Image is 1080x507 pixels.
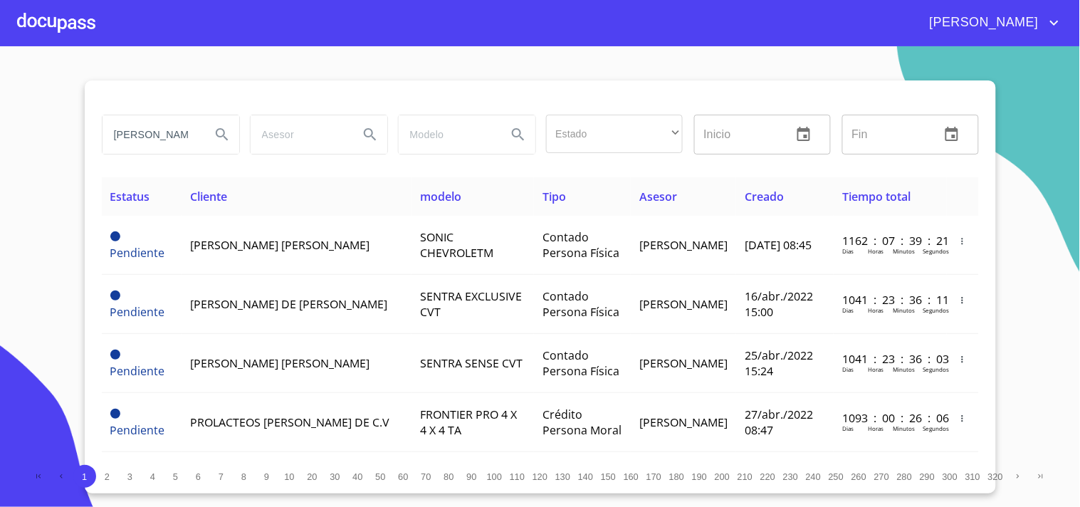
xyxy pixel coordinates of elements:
[923,365,949,373] p: Segundos
[842,351,938,367] p: 1041 : 23 : 36 : 03
[210,465,233,488] button: 7
[444,471,454,482] span: 80
[110,304,165,320] span: Pendiente
[110,189,150,204] span: Estatus
[110,409,120,419] span: Pendiente
[110,245,165,261] span: Pendiente
[233,465,256,488] button: 8
[601,471,616,482] span: 150
[939,465,962,488] button: 300
[301,465,324,488] button: 20
[760,471,775,482] span: 220
[420,189,461,204] span: modelo
[420,229,493,261] span: SONIC CHEVROLETM
[745,237,812,253] span: [DATE] 08:45
[962,465,985,488] button: 310
[715,471,730,482] span: 200
[923,306,949,314] p: Segundos
[264,471,269,482] span: 9
[943,471,958,482] span: 300
[745,347,813,379] span: 25/abr./2022 15:24
[842,424,854,432] p: Dias
[965,471,980,482] span: 310
[119,465,142,488] button: 3
[420,355,523,371] span: SENTRA SENSE CVT
[398,471,408,482] span: 60
[330,471,340,482] span: 30
[542,407,622,438] span: Crédito Persona Moral
[110,363,165,379] span: Pendiente
[533,471,547,482] span: 120
[868,424,884,432] p: Horas
[738,471,753,482] span: 210
[893,306,915,314] p: Minutos
[542,347,619,379] span: Contado Persona Física
[487,471,502,482] span: 100
[438,465,461,488] button: 80
[190,189,227,204] span: Cliente
[256,465,278,488] button: 9
[352,471,362,482] span: 40
[639,355,728,371] span: [PERSON_NAME]
[919,11,1046,34] span: [PERSON_NAME]
[575,465,597,488] button: 140
[241,471,246,482] span: 8
[842,306,854,314] p: Dias
[399,115,496,154] input: search
[219,471,224,482] span: 7
[466,471,476,482] span: 90
[829,471,844,482] span: 250
[868,365,884,373] p: Horas
[643,465,666,488] button: 170
[734,465,757,488] button: 210
[639,237,728,253] span: [PERSON_NAME]
[923,424,949,432] p: Segundos
[893,424,915,432] p: Minutos
[150,471,155,482] span: 4
[920,471,935,482] span: 290
[196,471,201,482] span: 6
[842,292,938,308] p: 1041 : 23 : 36 : 11
[164,465,187,488] button: 5
[848,465,871,488] button: 260
[190,296,387,312] span: [PERSON_NAME] DE [PERSON_NAME]
[620,465,643,488] button: 160
[82,471,87,482] span: 1
[745,288,813,320] span: 16/abr./2022 15:00
[415,465,438,488] button: 70
[510,471,525,482] span: 110
[851,471,866,482] span: 260
[324,465,347,488] button: 30
[669,471,684,482] span: 180
[421,471,431,482] span: 70
[893,465,916,488] button: 280
[802,465,825,488] button: 240
[745,189,784,204] span: Creado
[542,288,619,320] span: Contado Persona Física
[110,231,120,241] span: Pendiente
[190,237,369,253] span: [PERSON_NAME] [PERSON_NAME]
[842,247,854,255] p: Dias
[666,465,688,488] button: 180
[688,465,711,488] button: 190
[347,465,369,488] button: 40
[842,365,854,373] p: Dias
[96,465,119,488] button: 2
[284,471,294,482] span: 10
[868,247,884,255] p: Horas
[205,117,239,152] button: Search
[988,471,1003,482] span: 320
[893,365,915,373] p: Minutos
[307,471,317,482] span: 20
[555,471,570,482] span: 130
[783,471,798,482] span: 230
[392,465,415,488] button: 60
[110,350,120,360] span: Pendiente
[692,471,707,482] span: 190
[542,189,566,204] span: Tipo
[105,471,110,482] span: 2
[483,465,506,488] button: 100
[868,306,884,314] p: Horas
[187,465,210,488] button: 6
[501,117,535,152] button: Search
